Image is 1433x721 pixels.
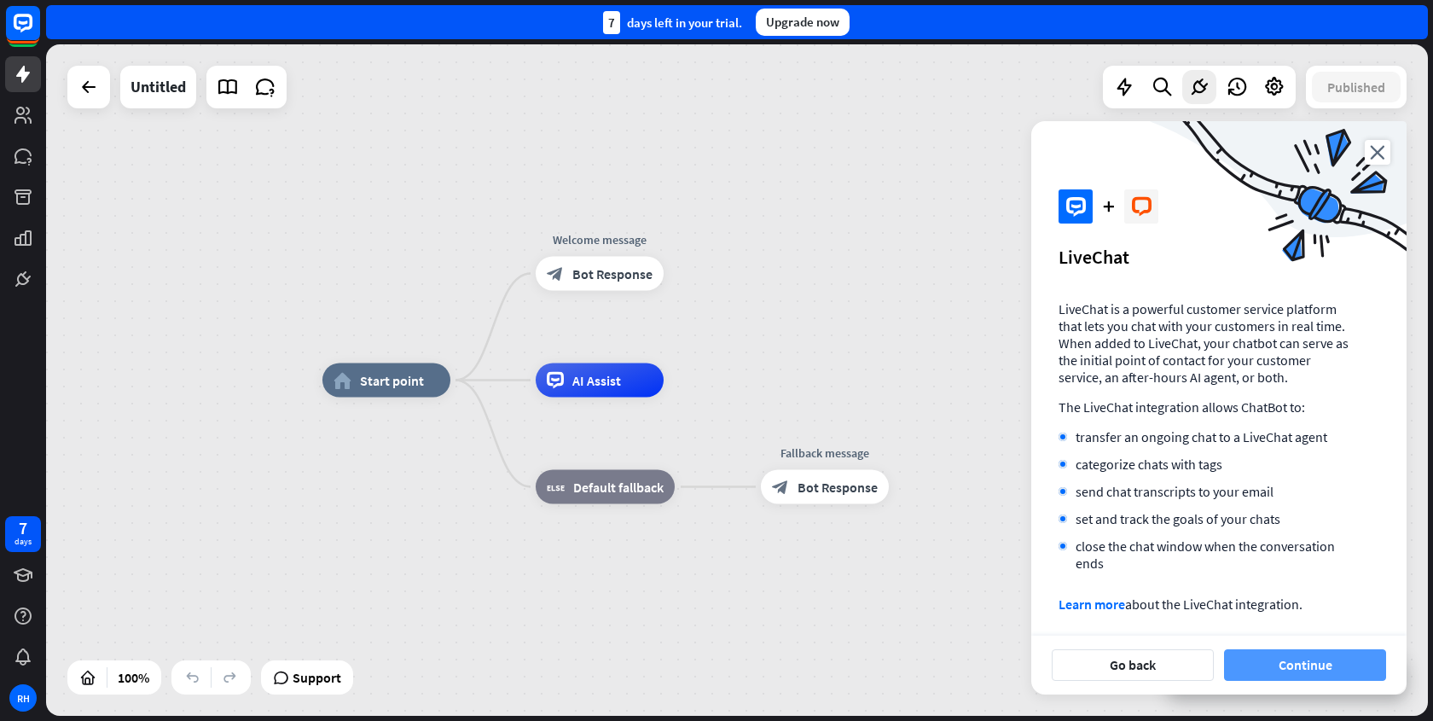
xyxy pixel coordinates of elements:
button: Open LiveChat chat widget [14,7,65,58]
p: The LiveChat integration allows ChatBot to: [1059,398,1352,416]
span: Bot Response [798,479,878,496]
i: block_bot_response [547,265,564,282]
i: plus [1103,201,1114,212]
i: block_bot_response [772,479,789,496]
span: Default fallback [573,479,664,496]
div: 100% [113,664,154,691]
div: 7 [603,11,620,34]
div: days left in your trial. [603,11,742,34]
div: 7 [19,520,27,536]
div: LiveChat [1059,245,1379,269]
div: Welcome message [523,231,676,248]
li: close the chat window when the conversation ends [1059,538,1352,572]
button: Published [1312,72,1401,102]
p: LiveChat is a powerful customer service platform that lets you chat with your customers in real t... [1059,300,1352,386]
div: Upgrade now [756,9,850,36]
button: Continue [1224,649,1386,681]
span: Support [293,664,341,691]
li: set and track the goals of your chats [1059,510,1352,527]
a: 7 days [5,516,41,552]
span: AI Assist [572,372,621,389]
i: home_2 [334,372,351,389]
i: block_fallback [547,479,565,496]
i: close [1365,140,1390,165]
button: Go back [1052,649,1214,681]
p: about the LiveChat integration. [1059,596,1352,613]
div: Fallback message [748,445,902,462]
div: RH [9,684,37,712]
a: Learn more [1059,596,1125,613]
div: Untitled [131,66,186,108]
div: days [15,536,32,548]
li: categorize chats with tags [1059,456,1352,473]
li: send chat transcripts to your email [1059,483,1352,500]
span: Start point [360,372,424,389]
li: transfer an ongoing chat to a LiveChat agent [1059,428,1352,445]
span: Bot Response [572,265,653,282]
